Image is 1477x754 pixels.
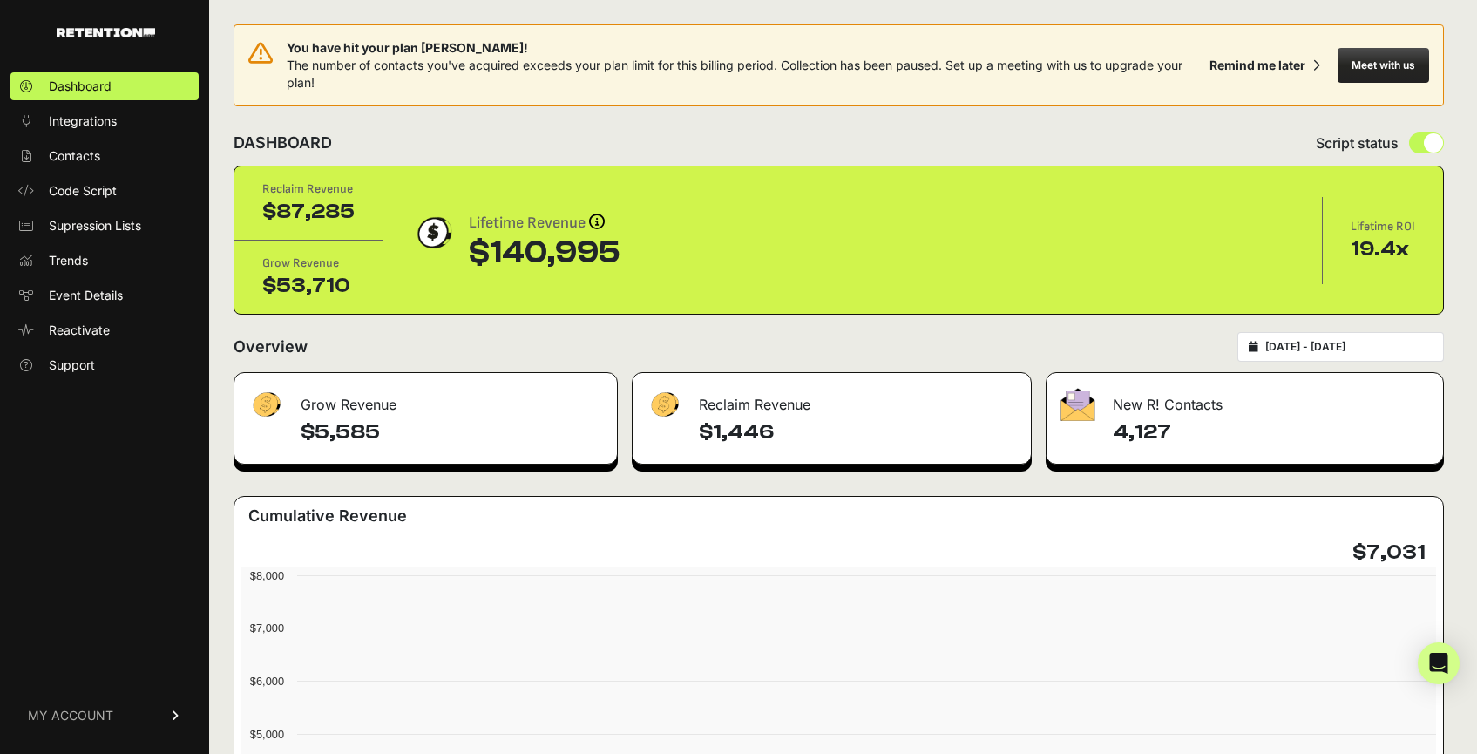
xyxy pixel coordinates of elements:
[1351,218,1415,235] div: Lifetime ROI
[49,78,112,95] span: Dashboard
[1209,57,1305,74] div: Remind me later
[262,198,355,226] div: $87,285
[1352,539,1426,567] h4: $7,031
[250,622,284,635] text: $7,000
[10,212,199,240] a: Supression Lists
[1418,642,1460,684] div: Open Intercom Messenger
[49,182,117,200] span: Code Script
[49,217,141,234] span: Supression Lists
[262,180,355,198] div: Reclaim Revenue
[1351,235,1415,263] div: 19.4x
[469,235,620,270] div: $140,995
[287,39,1203,57] span: You have hit your plan [PERSON_NAME]!
[10,689,199,742] a: MY ACCOUNT
[234,373,617,425] div: Grow Revenue
[234,335,308,359] h2: Overview
[1113,418,1429,446] h4: 4,127
[633,373,1031,425] div: Reclaim Revenue
[1047,373,1443,425] div: New R! Contacts
[49,147,100,165] span: Contacts
[1060,388,1095,421] img: fa-envelope-19ae18322b30453b285274b1b8af3d052b27d846a4fbe8435d1a52b978f639a2.png
[1316,132,1399,153] span: Script status
[10,72,199,100] a: Dashboard
[647,388,681,422] img: fa-dollar-13500eef13a19c4ab2b9ed9ad552e47b0d9fc28b02b83b90ba0e00f96d6372e9.png
[250,728,284,741] text: $5,000
[301,418,603,446] h4: $5,585
[287,58,1182,90] span: The number of contacts you've acquired exceeds your plan limit for this billing period. Collectio...
[469,211,620,235] div: Lifetime Revenue
[248,504,407,528] h3: Cumulative Revenue
[10,282,199,309] a: Event Details
[234,131,332,155] h2: DASHBOARD
[10,316,199,344] a: Reactivate
[10,247,199,275] a: Trends
[49,287,123,304] span: Event Details
[10,177,199,205] a: Code Script
[250,569,284,582] text: $8,000
[49,112,117,130] span: Integrations
[248,388,283,422] img: fa-dollar-13500eef13a19c4ab2b9ed9ad552e47b0d9fc28b02b83b90ba0e00f96d6372e9.png
[262,255,355,272] div: Grow Revenue
[49,357,95,374] span: Support
[57,28,155,37] img: Retention.com
[49,252,88,269] span: Trends
[10,142,199,170] a: Contacts
[10,107,199,135] a: Integrations
[699,418,1017,446] h4: $1,446
[1203,50,1327,81] button: Remind me later
[262,272,355,300] div: $53,710
[250,675,284,688] text: $6,000
[411,211,455,255] img: dollar-coin-05c43ed7efb7bc0c12610022525b4bbbb207c7efeef5aecc26f025e68dcafac9.png
[1338,48,1429,83] button: Meet with us
[49,322,110,339] span: Reactivate
[28,707,113,724] span: MY ACCOUNT
[10,351,199,379] a: Support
